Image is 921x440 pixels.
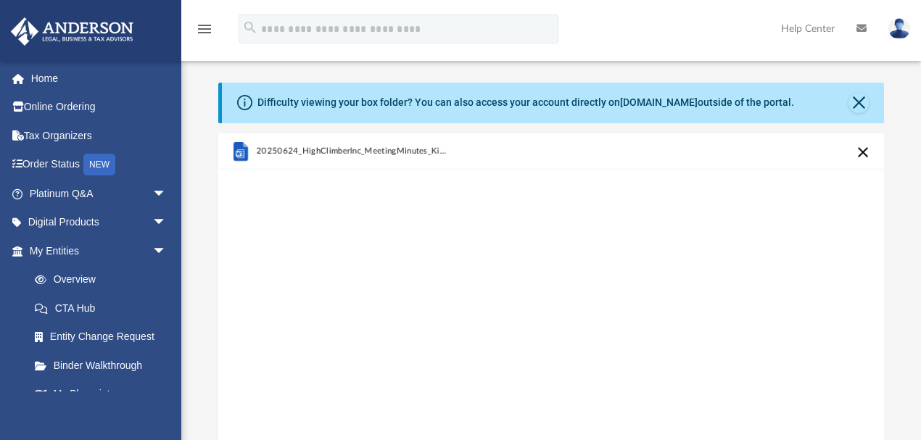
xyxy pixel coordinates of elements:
[10,121,189,150] a: Tax Organizers
[152,179,181,209] span: arrow_drop_down
[20,265,189,294] a: Overview
[257,95,794,110] div: Difficulty viewing your box folder? You can also access your account directly on outside of the p...
[20,380,181,409] a: My Blueprint
[20,351,189,380] a: Binder Walkthrough
[10,64,189,93] a: Home
[152,208,181,238] span: arrow_drop_down
[854,144,872,161] button: Cancel this upload
[10,179,189,208] a: Platinum Q&Aarrow_drop_down
[620,96,698,108] a: [DOMAIN_NAME]
[7,17,138,46] img: Anderson Advisors Platinum Portal
[848,93,869,113] button: Close
[10,150,189,180] a: Order StatusNEW
[10,236,189,265] a: My Entitiesarrow_drop_down
[196,20,213,38] i: menu
[20,294,189,323] a: CTA Hub
[10,93,189,122] a: Online Ordering
[83,154,115,175] div: NEW
[242,20,258,36] i: search
[20,323,189,352] a: Entity Change Request
[10,208,189,237] a: Digital Productsarrow_drop_down
[196,28,213,38] a: menu
[888,18,910,39] img: User Pic
[152,236,181,266] span: arrow_drop_down
[257,146,447,156] span: 20250624_HighClimberInc_MeetingMinutes_Kick-off_Meeting.docx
